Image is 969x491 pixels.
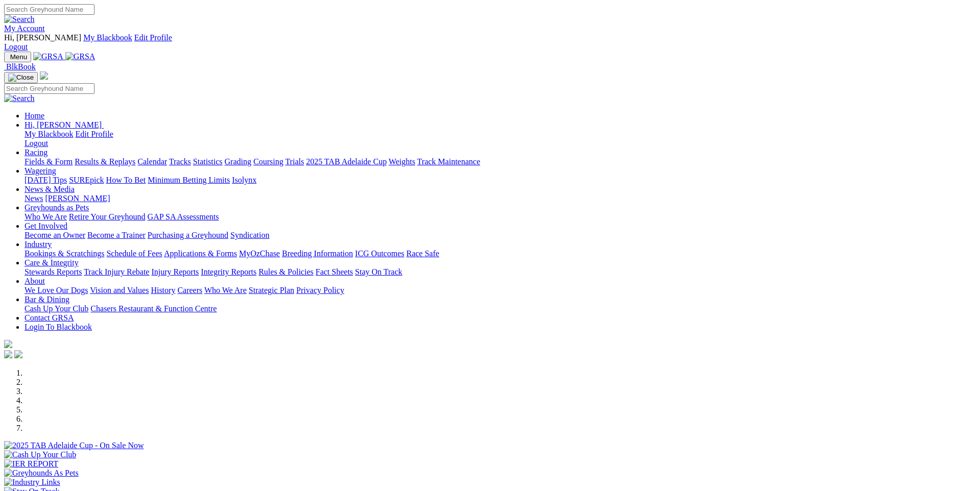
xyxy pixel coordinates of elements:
a: Integrity Reports [201,267,256,276]
a: Trials [285,157,304,166]
input: Search [4,4,94,15]
a: Hi, [PERSON_NAME] [25,120,104,129]
img: twitter.svg [14,350,22,358]
span: Hi, [PERSON_NAME] [25,120,102,129]
a: Logout [4,42,28,51]
a: Get Involved [25,222,67,230]
a: Bookings & Scratchings [25,249,104,258]
a: Injury Reports [151,267,199,276]
a: Coursing [253,157,283,166]
a: Wagering [25,166,56,175]
a: Tracks [169,157,191,166]
a: MyOzChase [239,249,280,258]
a: Careers [177,286,202,294]
a: [PERSON_NAME] [45,194,110,203]
img: GRSA [65,52,96,61]
a: Care & Integrity [25,258,79,267]
a: Chasers Restaurant & Function Centre [90,304,217,313]
a: News & Media [25,185,75,193]
button: Toggle navigation [4,52,31,62]
a: Race Safe [406,249,439,258]
img: Greyhounds As Pets [4,469,79,478]
a: Applications & Forms [164,249,237,258]
a: Fields & Form [25,157,73,166]
a: Track Maintenance [417,157,480,166]
a: GAP SA Assessments [148,212,219,221]
a: Schedule of Fees [106,249,162,258]
a: Who We Are [25,212,67,221]
a: Privacy Policy [296,286,344,294]
a: Login To Blackbook [25,323,92,331]
img: Industry Links [4,478,60,487]
a: Isolynx [232,176,256,184]
a: My Blackbook [83,33,132,42]
img: Search [4,94,35,103]
a: Edit Profile [76,130,113,138]
div: Care & Integrity [25,267,965,277]
a: Bar & Dining [25,295,69,304]
a: About [25,277,45,285]
input: Search [4,83,94,94]
img: Cash Up Your Club [4,450,76,459]
div: Racing [25,157,965,166]
a: Statistics [193,157,223,166]
a: Strategic Plan [249,286,294,294]
img: GRSA [33,52,63,61]
span: Menu [10,53,27,61]
a: Grading [225,157,251,166]
div: Bar & Dining [25,304,965,313]
a: Rules & Policies [258,267,314,276]
a: We Love Our Dogs [25,286,88,294]
a: [DATE] Tips [25,176,67,184]
a: Purchasing a Greyhound [148,231,228,239]
a: Contact GRSA [25,313,74,322]
img: logo-grsa-white.png [4,340,12,348]
a: Become an Owner [25,231,85,239]
img: 2025 TAB Adelaide Cup - On Sale Now [4,441,144,450]
a: Calendar [137,157,167,166]
a: Weights [389,157,415,166]
div: My Account [4,33,965,52]
span: Hi, [PERSON_NAME] [4,33,81,42]
a: BlkBook [4,62,36,71]
div: News & Media [25,194,965,203]
a: Syndication [230,231,269,239]
a: 2025 TAB Adelaide Cup [306,157,387,166]
div: Hi, [PERSON_NAME] [25,130,965,148]
button: Toggle navigation [4,72,38,83]
a: Cash Up Your Club [25,304,88,313]
div: Get Involved [25,231,965,240]
img: logo-grsa-white.png [40,71,48,80]
a: Edit Profile [134,33,172,42]
img: IER REPORT [4,459,58,469]
a: Retire Your Greyhound [69,212,146,221]
a: Greyhounds as Pets [25,203,89,212]
a: How To Bet [106,176,146,184]
a: My Account [4,24,45,33]
img: facebook.svg [4,350,12,358]
a: Who We Are [204,286,247,294]
a: Industry [25,240,52,249]
a: ICG Outcomes [355,249,404,258]
a: Fact Sheets [316,267,353,276]
a: Vision and Values [90,286,149,294]
a: Logout [25,139,48,148]
div: Greyhounds as Pets [25,212,965,222]
span: BlkBook [6,62,36,71]
a: History [151,286,175,294]
a: Home [25,111,44,120]
a: SUREpick [69,176,104,184]
a: News [25,194,43,203]
a: Stay On Track [355,267,402,276]
a: Become a Trainer [87,231,146,239]
div: About [25,286,965,295]
img: Search [4,15,35,24]
a: My Blackbook [25,130,74,138]
div: Industry [25,249,965,258]
div: Wagering [25,176,965,185]
a: Breeding Information [282,249,353,258]
a: Racing [25,148,48,157]
img: Close [8,73,34,82]
a: Stewards Reports [25,267,82,276]
a: Track Injury Rebate [84,267,149,276]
